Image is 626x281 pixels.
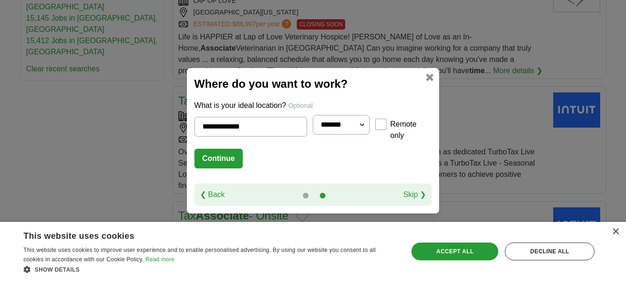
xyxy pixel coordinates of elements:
[612,228,619,235] div: Close
[200,189,225,200] a: ❮ Back
[411,243,498,260] div: Accept all
[35,266,80,273] span: Show details
[390,119,432,141] label: Remote only
[505,243,595,260] div: Decline all
[403,189,426,200] a: Skip ❯
[23,228,373,242] div: This website uses cookies
[23,265,397,274] div: Show details
[194,100,432,111] p: What is your ideal location?
[288,102,313,109] span: Optional
[23,247,376,263] span: This website uses cookies to improve user experience and to enable personalised advertising. By u...
[194,149,243,168] button: Continue
[146,256,175,263] a: Read more, opens a new window
[194,76,432,92] h2: Where do you want to work?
